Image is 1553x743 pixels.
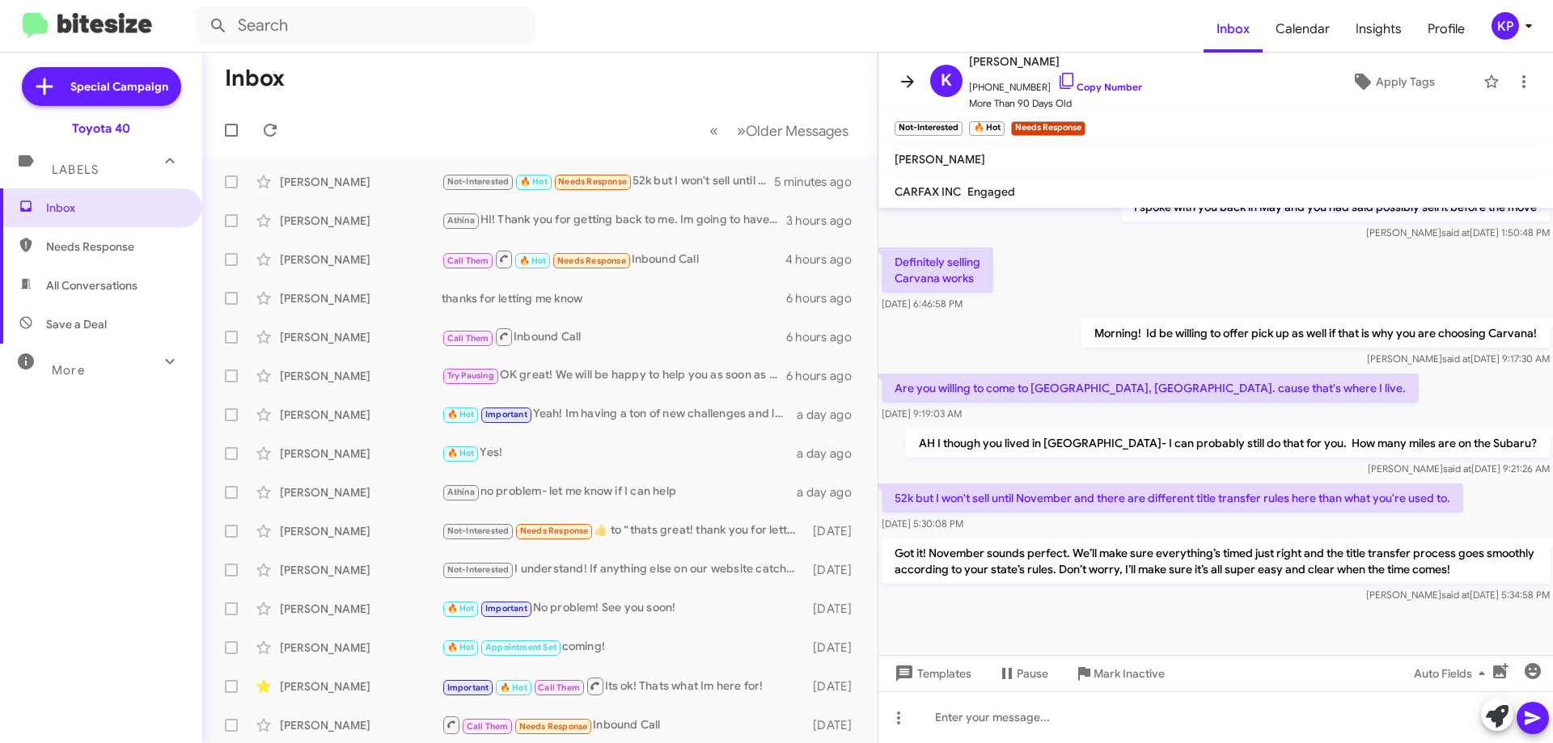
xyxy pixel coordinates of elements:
span: 🔥 Hot [500,682,527,693]
span: « [709,120,718,141]
p: AH I though you lived in [GEOGRAPHIC_DATA]- I can probably still do that for you. How many miles ... [906,428,1550,458]
div: [PERSON_NAME] [280,251,442,268]
button: KP [1478,12,1535,40]
span: [PERSON_NAME] [895,152,985,167]
span: Older Messages [746,122,848,140]
div: 6 hours ago [786,368,865,384]
span: Not-Interested [447,176,510,187]
span: Call Them [538,682,580,693]
div: OK great! We will be happy to help you as soon as you are ready! [442,366,786,385]
span: Important [447,682,489,693]
p: Are you willing to come to [GEOGRAPHIC_DATA], [GEOGRAPHIC_DATA]. cause that's where I live. [882,374,1419,403]
span: said at [1442,353,1470,365]
a: Profile [1415,6,1478,53]
span: Important [485,409,527,420]
div: 6 hours ago [786,290,865,306]
span: Needs Response [557,255,626,266]
a: Insights [1343,6,1415,53]
div: HI! Thank you for getting back to me. Im going to have sales manager help out with this [442,211,786,230]
div: Yeah! Im having a ton of new challenges and learning new things. Yes we are both hustlers! Sales ... [442,405,797,424]
button: Auto Fields [1401,659,1504,688]
div: no problem- let me know if I can help [442,483,797,501]
nav: Page navigation example [700,114,858,147]
span: Not-Interested [447,526,510,536]
div: 52k but I won't sell until November and there are different title transfer rules here than what y... [442,172,774,191]
span: [DATE] 6:46:58 PM [882,298,963,310]
span: [PERSON_NAME] [DATE] 5:34:58 PM [1366,589,1550,601]
span: [PERSON_NAME] [DATE] 1:50:48 PM [1366,226,1550,239]
div: [DATE] [805,562,865,578]
span: Athina [447,215,475,226]
button: Next [727,114,858,147]
p: Got it! November sounds perfect. We’ll make sure everything’s timed just right and the title tran... [882,538,1550,584]
div: No problem! See you soon! [442,599,805,618]
div: a day ago [797,445,865,462]
div: Inbound Call [442,327,786,347]
span: said at [1443,462,1471,475]
div: [PERSON_NAME] [280,717,442,733]
span: Labels [52,163,99,177]
span: Special Campaign [70,78,168,95]
p: Definitely selling Carvana works [882,247,993,293]
div: [DATE] [805,523,865,539]
span: 🔥 Hot [520,176,548,187]
span: Try Pausing [447,370,494,381]
div: [DATE] [805,601,865,617]
button: Mark Inactive [1061,659,1178,688]
div: [PERSON_NAME] [280,601,442,617]
span: More Than 90 Days Old [969,95,1142,112]
div: 5 minutes ago [774,174,865,190]
div: Inbound Call [442,715,805,735]
div: [PERSON_NAME] [280,445,442,462]
small: Needs Response [1011,121,1085,136]
div: I understand! If anything else on our website catches your eye, reach out! [442,560,805,579]
span: Appointment Set [485,642,556,652]
span: Templates [891,659,971,688]
div: ​👍​ to “ thats great! thank you for letting me know-ill update this side of things! ” [442,521,805,540]
span: Mark Inactive [1094,659,1165,688]
button: Templates [878,659,984,688]
span: [PERSON_NAME] [DATE] 9:17:30 AM [1367,353,1550,365]
div: [PERSON_NAME] [280,368,442,384]
span: Apply Tags [1376,67,1435,96]
div: [PERSON_NAME] [280,640,442,656]
div: [PERSON_NAME] [280,562,442,578]
div: a day ago [797,407,865,423]
button: Previous [700,114,728,147]
span: Pause [1017,659,1048,688]
div: [DATE] [805,640,865,656]
div: Inbound Call [442,249,785,269]
span: 🔥 Hot [447,642,475,652]
small: Not-Interested [895,121,963,136]
div: [PERSON_NAME] [280,174,442,190]
div: 4 hours ago [785,251,865,268]
button: Pause [984,659,1061,688]
span: [PHONE_NUMBER] [969,71,1142,95]
div: [PERSON_NAME] [280,290,442,306]
div: coming! [442,638,805,656]
span: said at [1441,226,1470,239]
span: said at [1441,589,1470,601]
span: 🔥 Hot [519,255,547,266]
div: Its ok! Thats what Im here for! [442,676,805,696]
span: 🔥 Hot [447,603,475,614]
div: KP [1492,12,1519,40]
div: [PERSON_NAME] [280,213,442,229]
div: [PERSON_NAME] [280,484,442,500]
a: Special Campaign [22,67,181,106]
span: Call Them [467,721,509,732]
span: K [941,68,952,94]
span: [PERSON_NAME] [DATE] 9:21:26 AM [1368,462,1550,475]
small: 🔥 Hot [969,121,1004,136]
h1: Inbox [225,65,285,91]
p: Morning! Id be willing to offer pick up as well if that is why you are choosing Carvana! [1081,319,1550,348]
div: [DATE] [805,678,865,694]
div: [DATE] [805,717,865,733]
div: a day ago [797,484,865,500]
a: Calendar [1263,6,1343,53]
span: [DATE] 9:19:03 AM [882,407,962,420]
a: Copy Number [1057,81,1142,93]
input: Search [196,6,535,45]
